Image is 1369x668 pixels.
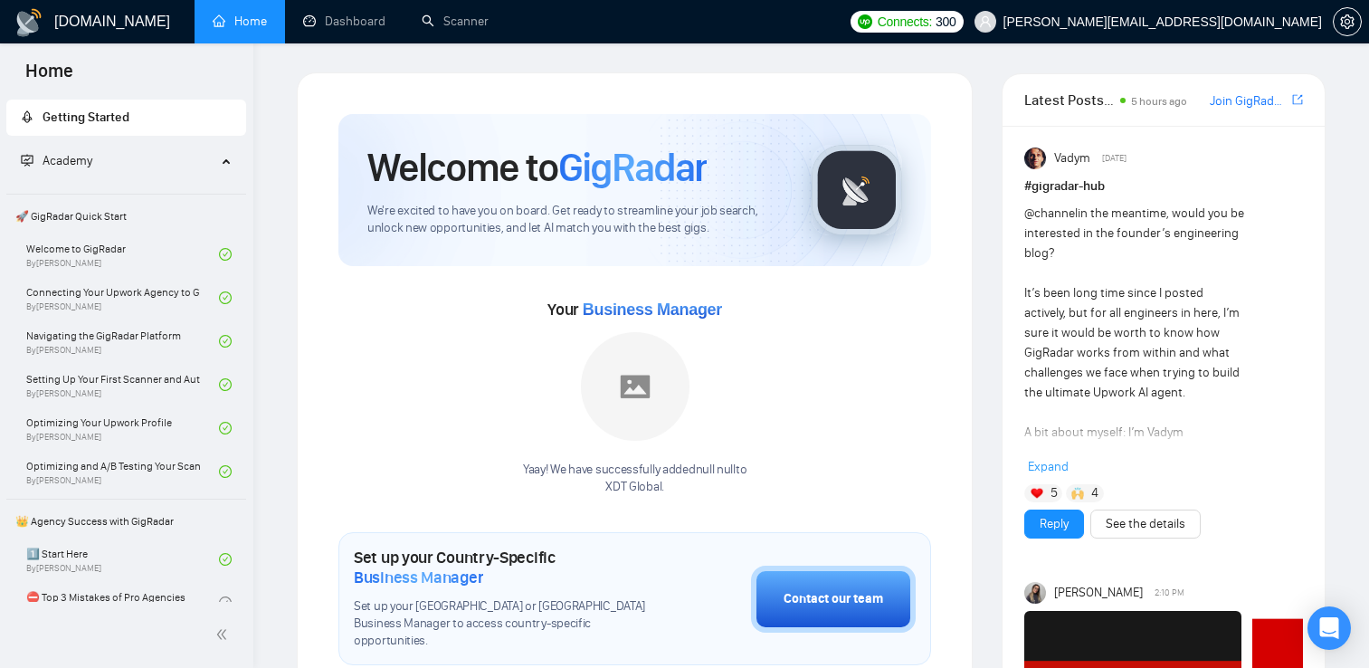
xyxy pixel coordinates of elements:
span: Expand [1028,459,1069,474]
span: check-circle [219,378,232,391]
span: user [979,15,992,28]
img: ❤️ [1031,487,1043,500]
img: gigradar-logo.png [812,145,902,235]
span: check-circle [219,553,232,566]
span: GigRadar [558,143,707,192]
span: Vadym [1054,148,1090,168]
span: @channel [1024,205,1078,221]
span: [DATE] [1102,150,1127,167]
span: setting [1334,14,1361,29]
img: logo [14,8,43,37]
span: Business Manager [354,568,483,587]
span: 300 [936,12,955,32]
a: Optimizing Your Upwork ProfileBy[PERSON_NAME] [26,408,219,448]
span: Your [547,300,722,320]
div: Yaay! We have successfully added null null to [523,462,746,496]
img: placeholder.png [581,332,689,441]
span: We're excited to have you on board. Get ready to streamline your job search, unlock new opportuni... [367,203,783,237]
span: check-circle [219,465,232,478]
span: check-circle [219,596,232,609]
a: Optimizing and A/B Testing Your Scanner for Better ResultsBy[PERSON_NAME] [26,452,219,491]
span: 👑 Agency Success with GigRadar [8,503,244,539]
span: double-left [215,625,233,644]
a: Reply [1040,514,1069,534]
img: 🙌 [1071,487,1084,500]
span: 5 hours ago [1131,95,1187,108]
button: Contact our team [751,566,916,633]
span: Academy [21,153,92,168]
button: See the details [1090,510,1201,539]
a: Join GigRadar Slack Community [1210,91,1288,111]
a: dashboardDashboard [303,14,385,29]
div: Contact our team [784,589,883,609]
span: Connects: [878,12,932,32]
a: export [1292,91,1303,109]
span: Getting Started [43,110,129,125]
h1: Set up your Country-Specific [354,548,661,587]
span: 🚀 GigRadar Quick Start [8,198,244,234]
span: Home [11,58,88,96]
span: Business Manager [583,301,722,319]
span: 2:10 PM [1155,585,1184,601]
span: Latest Posts from the GigRadar Community [1024,89,1115,111]
a: Navigating the GigRadar PlatformBy[PERSON_NAME] [26,321,219,361]
a: See the details [1106,514,1185,534]
a: ⛔ Top 3 Mistakes of Pro Agencies [26,583,219,623]
img: upwork-logo.png [858,14,872,29]
span: 5 [1051,484,1058,502]
div: Open Intercom Messenger [1307,606,1351,650]
a: 1️⃣ Start HereBy[PERSON_NAME] [26,539,219,579]
span: rocket [21,110,33,123]
a: setting [1333,14,1362,29]
a: Setting Up Your First Scanner and Auto-BidderBy[PERSON_NAME] [26,365,219,405]
span: Academy [43,153,92,168]
span: export [1292,92,1303,107]
span: 4 [1091,484,1098,502]
li: Getting Started [6,100,246,136]
img: Mariia Heshka [1024,582,1046,604]
span: check-circle [219,422,232,434]
span: check-circle [219,335,232,348]
a: homeHome [213,14,267,29]
span: check-circle [219,291,232,304]
p: XDT Global . [523,479,746,496]
button: Reply [1024,510,1084,539]
h1: # gigradar-hub [1024,177,1303,196]
img: Vadym [1024,148,1046,169]
button: setting [1333,7,1362,36]
span: fund-projection-screen [21,154,33,167]
h1: Welcome to [367,143,707,192]
span: [PERSON_NAME] [1054,583,1143,603]
a: Welcome to GigRadarBy[PERSON_NAME] [26,234,219,274]
a: searchScanner [422,14,489,29]
span: check-circle [219,248,232,261]
span: Set up your [GEOGRAPHIC_DATA] or [GEOGRAPHIC_DATA] Business Manager to access country-specific op... [354,598,661,650]
a: Connecting Your Upwork Agency to GigRadarBy[PERSON_NAME] [26,278,219,318]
